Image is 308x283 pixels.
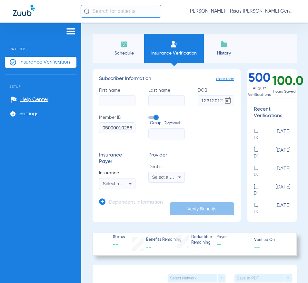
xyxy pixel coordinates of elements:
[254,184,258,196] div: [PERSON_NAME]
[258,184,290,196] span: [DATE]
[20,96,48,103] span: Help Center
[148,87,185,106] label: Last name
[99,95,135,106] input: First name
[198,87,234,106] label: DOB
[258,203,290,215] span: [DATE]
[220,40,228,48] img: History
[198,95,234,106] input: DOBOpen calendar
[170,202,234,215] button: Verify Benefits
[113,235,125,240] span: Status
[272,88,297,95] span: Hours Saved
[99,152,135,165] h3: Insurance Payer
[13,5,35,16] img: Zuub Logo
[109,50,139,56] span: Schedule
[170,40,178,48] img: Manual Insurance Verification
[247,106,297,119] h3: Recent Verifications
[81,5,161,18] input: Search for patients
[166,121,181,126] small: (optional)
[276,252,308,283] iframe: Chat Widget
[150,121,185,126] span: Group ID
[258,166,290,178] span: [DATE]
[99,87,135,106] label: First name
[254,129,258,141] div: [PERSON_NAME]
[254,135,258,141] span: DOB: [DEMOGRAPHIC_DATA]
[272,69,297,98] div: 100.0
[247,69,272,98] div: 500
[84,8,90,14] img: Search Icon
[5,75,76,89] span: Setup
[254,203,258,215] div: [PERSON_NAME] [PERSON_NAME]
[247,85,272,98] span: August Verifications
[216,76,234,82] span: clear form
[254,154,258,159] span: DOB: [DEMOGRAPHIC_DATA]
[254,238,286,243] span: Verified On
[103,181,143,186] span: Select an Insurance
[66,27,76,35] img: hamburger-icon
[109,199,163,206] h3: Dependent Information
[99,76,234,82] h3: Subscriber Information
[254,147,258,159] div: [PERSON_NAME]
[5,37,76,51] span: Patients
[254,244,260,250] span: --
[191,248,196,253] span: --
[254,191,258,197] span: DOB: [DEMOGRAPHIC_DATA]
[19,59,70,66] span: Insurance Verification
[11,96,48,103] a: Help Center
[216,235,249,240] span: Payer
[209,50,239,56] span: History
[148,95,185,106] input: Last name
[254,209,258,215] span: DOB: [DEMOGRAPHIC_DATA]
[148,152,185,159] h3: Provider
[191,235,212,246] span: Deductible Remaining
[99,122,135,133] input: Member ID
[258,129,290,141] span: [DATE]
[19,111,38,117] span: Settings
[149,50,199,56] span: Insurance Verification
[146,245,151,250] span: --
[258,147,290,159] span: [DATE]
[216,241,249,249] span: --
[113,241,125,249] span: --
[221,94,234,107] button: Open calendar
[120,40,128,48] img: Schedule
[148,164,185,170] span: Dentist
[189,8,295,15] span: [PERSON_NAME] - Risas [PERSON_NAME] General
[146,237,182,243] span: Benefits Remaining
[99,170,135,176] span: Insurance
[152,175,184,180] span: Select a Dentist
[99,114,135,139] label: Member ID
[254,172,258,178] span: DOB: [DEMOGRAPHIC_DATA]
[254,166,258,178] div: [PERSON_NAME]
